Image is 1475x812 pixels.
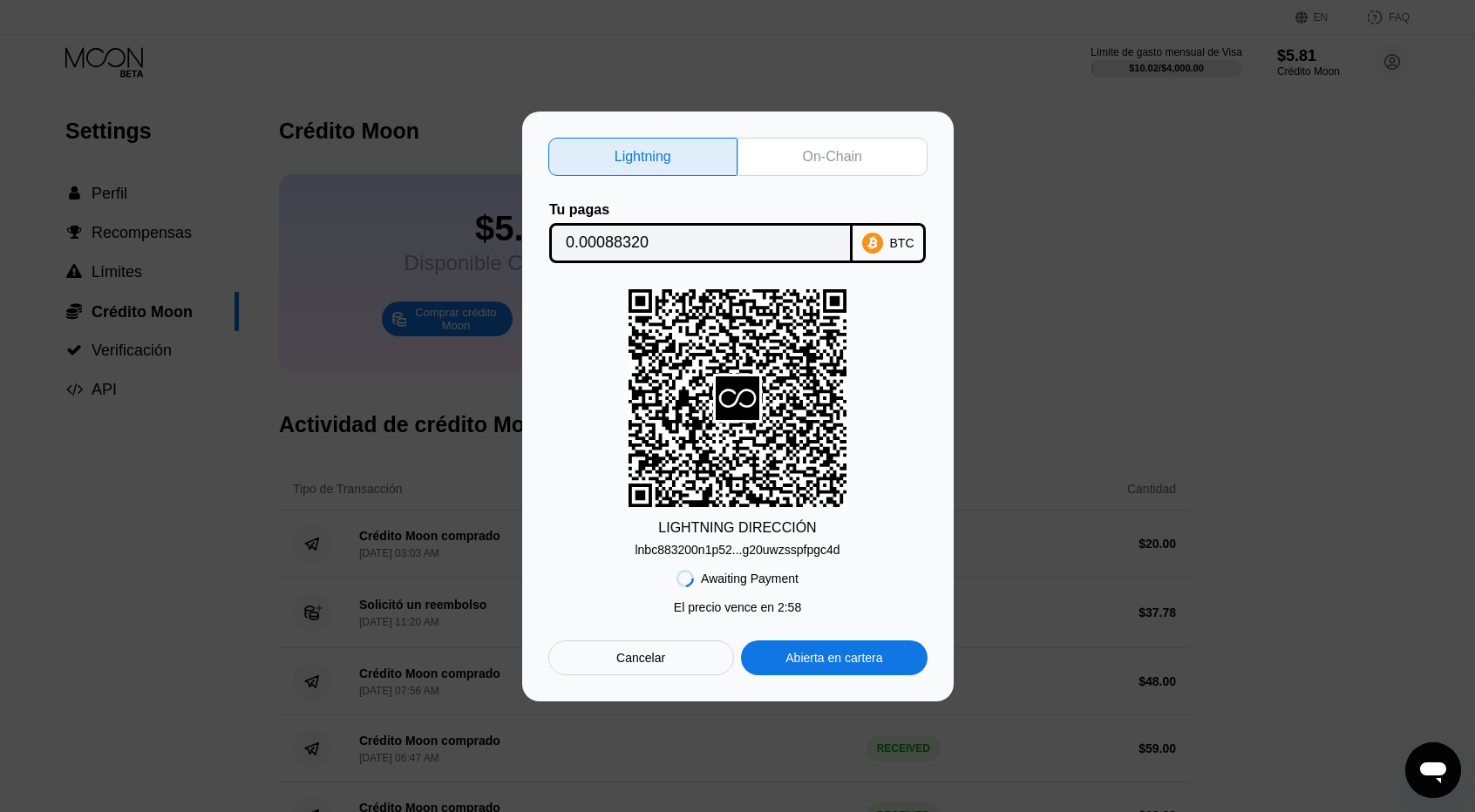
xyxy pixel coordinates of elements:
div: On-Chain [803,148,862,166]
div: lnbc883200n1p52...g20uwzsspfpgc4d [635,536,839,557]
iframe: Botón para iniciar la ventana de mensajería [1405,742,1461,798]
div: Abierta en cartera [741,640,927,675]
div: Cancelar [616,650,665,666]
div: Awaiting Payment [701,572,799,585]
div: LIGHTNING DIRECCIÓN [658,520,816,536]
div: lnbc883200n1p52...g20uwzsspfpgc4d [635,543,839,557]
div: Cancelar [548,640,734,675]
div: Lightning [548,138,738,176]
div: Tu pagas [549,202,853,218]
span: 2 : 58 [778,600,801,614]
div: Abierta en cartera [785,650,882,666]
div: Lightning [615,148,671,166]
div: Tu pagasBTC [548,202,928,263]
div: On-Chain [737,138,928,176]
div: BTC [890,236,914,250]
div: El precio vence en [674,600,801,614]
